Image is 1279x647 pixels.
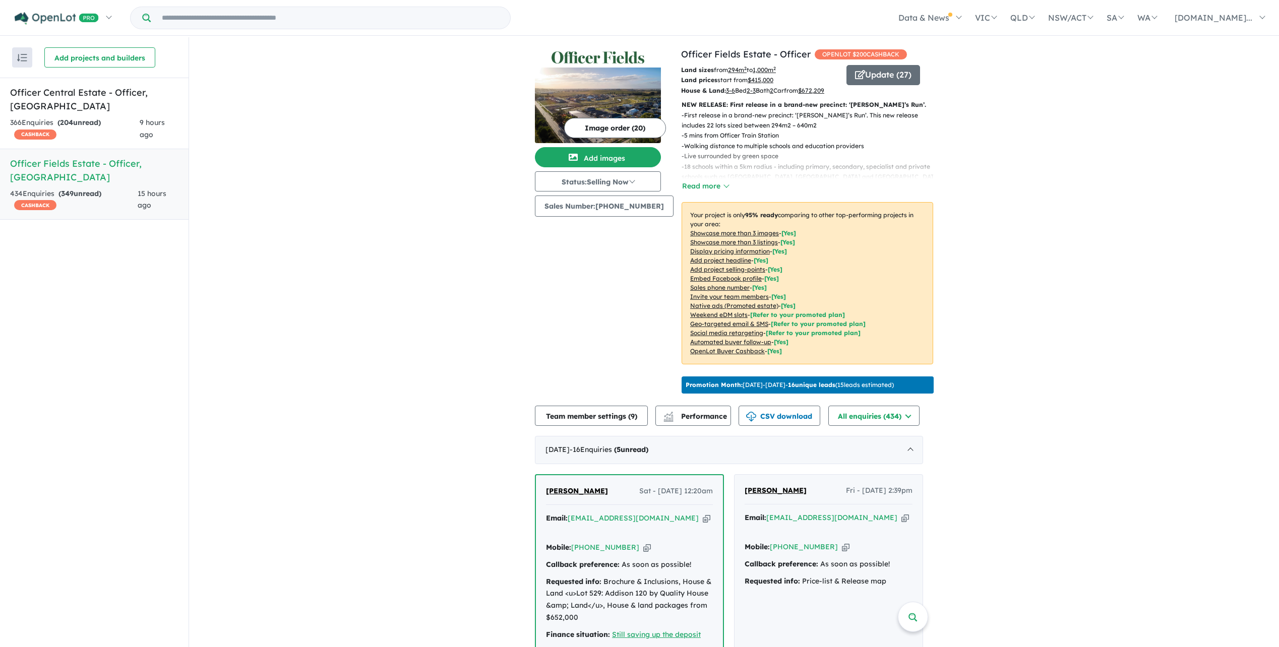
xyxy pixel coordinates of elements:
p: - 5 mins from Officer Train Station [682,131,941,141]
u: 2 [770,87,773,94]
span: 15 hours ago [138,189,166,210]
span: 9 [631,412,635,421]
img: download icon [746,412,756,422]
button: Copy [643,542,651,553]
button: Update (27) [846,65,920,85]
strong: Requested info: [546,577,601,586]
u: Weekend eDM slots [690,311,748,318]
u: Geo-targeted email & SMS [690,320,768,328]
strong: Email: [745,513,766,522]
div: As soon as possible! [546,559,713,571]
p: - First release in a brand-new precinct: ‘[PERSON_NAME]’s Run’. This new release includes 22 lots... [682,110,941,131]
span: OPENLOT $ 200 CASHBACK [815,49,907,59]
button: All enquiries (434) [828,406,920,426]
a: [PERSON_NAME] [546,485,608,497]
button: Sales Number:[PHONE_NUMBER] [535,196,674,217]
p: Bed Bath Car from [681,86,839,96]
input: Try estate name, suburb, builder or developer [153,7,508,29]
span: [ Yes ] [752,284,767,291]
div: 366 Enquir ies [10,117,140,141]
u: 2-3 [747,87,756,94]
u: $ 672,209 [798,87,824,94]
strong: Callback preference: [546,560,620,569]
strong: Mobile: [546,543,571,552]
p: - Walking distance to multiple schools and education providers [682,141,941,151]
p: NEW RELEASE: First release in a brand-new precinct: ‘[PERSON_NAME]’s Run’. [682,100,933,110]
u: Automated buyer follow-up [690,338,771,346]
span: [Refer to your promoted plan] [766,329,861,337]
p: from [681,65,839,75]
div: Price-list & Release map [745,575,912,588]
u: OpenLot Buyer Cashback [690,347,765,355]
u: $ 415,000 [748,76,773,84]
img: Officer Fields Estate - Officer [535,68,661,143]
strong: ( unread) [614,445,648,454]
span: CASHBACK [14,130,56,140]
u: Invite your team members [690,293,769,300]
u: Still saving up the deposit [612,630,701,639]
div: 434 Enquir ies [10,188,138,212]
p: [DATE] - [DATE] - ( 15 leads estimated) [686,380,894,390]
u: 3-6 [726,87,735,94]
span: Performance [665,412,727,421]
button: Copy [703,513,710,524]
span: 204 [60,118,73,127]
img: line-chart.svg [664,412,673,417]
button: CSV download [739,406,820,426]
strong: Finance situation: [546,630,610,639]
span: [ Yes ] [781,229,796,237]
div: [DATE] [535,436,923,464]
b: Land sizes [681,66,714,74]
span: [Yes] [767,347,782,355]
strong: Requested info: [745,576,800,586]
span: [PERSON_NAME] [745,486,807,495]
span: - 16 Enquir ies [570,445,648,454]
u: Add project headline [690,256,751,264]
button: Add projects and builders [44,47,155,68]
u: Sales phone number [690,284,750,291]
a: [PERSON_NAME] [745,485,807,497]
strong: Email: [546,513,568,523]
a: [EMAIL_ADDRESS][DOMAIN_NAME] [568,513,699,523]
button: Image order (20) [564,118,666,138]
a: [EMAIL_ADDRESS][DOMAIN_NAME] [766,513,897,522]
span: [ Yes ] [771,293,786,300]
span: [ Yes ] [780,238,795,246]
span: [ Yes ] [754,256,768,264]
h5: Officer Central Estate - Officer , [GEOGRAPHIC_DATA] [10,86,178,113]
span: 9 hours ago [140,118,165,139]
img: Openlot PRO Logo White [15,12,99,25]
sup: 2 [744,66,747,71]
a: Officer Fields Estate - Officer LogoOfficer Fields Estate - Officer [535,47,661,143]
u: 1,000 m [753,66,776,74]
a: [PHONE_NUMBER] [571,543,639,552]
span: [DOMAIN_NAME]... [1175,13,1252,23]
span: [PERSON_NAME] [546,486,608,495]
a: [PHONE_NUMBER] [770,542,838,551]
button: Add images [535,147,661,167]
span: 5 [617,445,621,454]
span: [Yes] [781,302,796,309]
p: - 18 schools within a 5km radius - including primary, secondary, specialist and private schools s... [682,162,941,182]
strong: Callback preference: [745,559,818,568]
p: Your project is only comparing to other top-performing projects in your area: - - - - - - - - - -... [682,202,933,364]
span: [Refer to your promoted plan] [771,320,866,328]
u: Embed Facebook profile [690,275,762,282]
button: Copy [901,512,909,523]
div: As soon as possible! [745,558,912,570]
b: House & Land: [681,87,726,94]
u: Native ads (Promoted estate) [690,302,778,309]
span: [ Yes ] [764,275,779,282]
span: [ Yes ] [768,266,782,273]
img: Officer Fields Estate - Officer Logo [539,51,657,63]
strong: Mobile: [745,542,770,551]
u: Social media retargeting [690,329,763,337]
img: sort.svg [17,54,27,61]
a: Officer Fields Estate - Officer [681,48,811,60]
span: [Refer to your promoted plan] [750,311,845,318]
sup: 2 [773,66,776,71]
span: CASHBACK [14,200,56,210]
img: bar-chart.svg [663,415,674,421]
button: Copy [842,542,849,552]
button: Read more [682,180,729,192]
